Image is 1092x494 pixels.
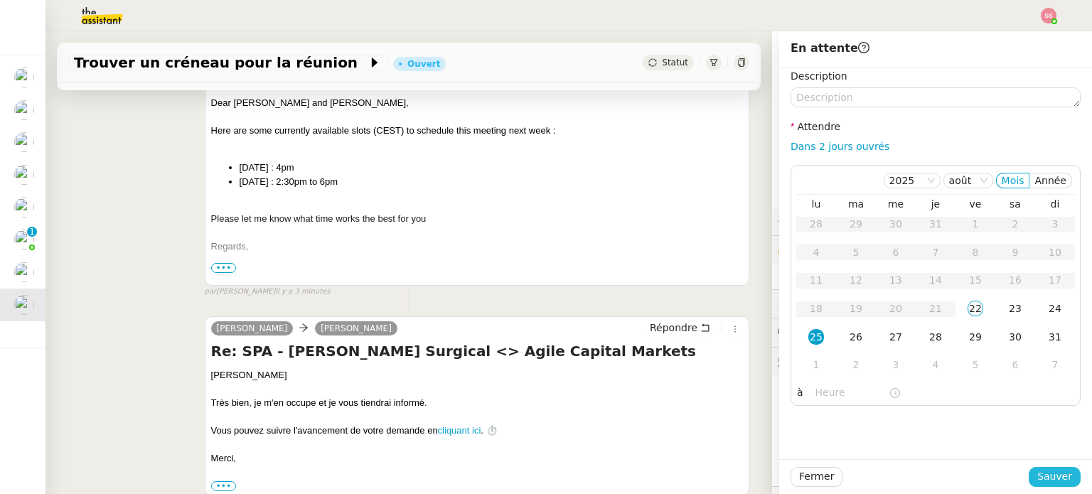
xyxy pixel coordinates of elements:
div: 🕵️Autres demandes en cours 12 [772,348,1092,375]
span: Statut [662,58,688,68]
label: ••• [211,481,237,491]
label: Attendre [791,121,840,132]
td: 26/08/2025 [836,323,876,352]
span: Sauver [1037,468,1072,485]
div: Dear [PERSON_NAME] and [PERSON_NAME], [211,96,743,110]
span: Répondre [650,321,697,335]
img: users%2FSoHiyPZ6lTh48rkksBJmVXB4Fxh1%2Favatar%2F784cdfc3-6442-45b8-8ed3-42f1cc9271a4 [14,100,34,120]
td: 06/09/2025 [995,351,1035,380]
div: Regards, [211,240,743,254]
div: 🔐Données client [772,236,1092,264]
span: 🔐 [778,242,870,258]
img: users%2FW4OQjB9BRtYK2an7yusO0WsYLsD3%2Favatar%2F28027066-518b-424c-8476-65f2e549ac29 [14,165,34,185]
td: 02/09/2025 [836,351,876,380]
button: Fermer [791,467,842,487]
span: 💬 [778,326,869,338]
li: [DATE] : 2:30pm to 6pm [240,175,743,189]
p: 1 [29,227,35,240]
div: 30 [1007,329,1023,345]
div: 25 [808,329,824,345]
a: [PERSON_NAME] [211,322,294,335]
th: mer. [876,198,916,210]
span: 🕵️ [778,355,960,367]
a: Dans 2 jours ouvrés [791,141,889,152]
td: 03/09/2025 [876,351,916,380]
a: cliquant ici [438,425,481,436]
div: 2 [848,357,864,372]
img: users%2FW4OQjB9BRtYK2an7yusO0WsYLsD3%2Favatar%2F28027066-518b-424c-8476-65f2e549ac29 [14,262,34,282]
div: 5 [968,357,983,372]
div: 23 [1007,301,1023,316]
div: 24 [1047,301,1063,316]
span: Mois [1002,175,1024,186]
nz-badge-sup: 1 [27,227,37,237]
span: En attente [791,41,869,55]
img: users%2FoFdbodQ3TgNoWt9kP3GXAs5oaCq1%2Favatar%2Fprofile-pic.png [14,230,34,249]
span: il y a 3 minutes [275,286,330,298]
span: ⏲️ [778,298,876,309]
h4: Re: SPA - [PERSON_NAME] Surgical <> Agile Capital Markets [211,341,743,361]
div: Vous pouvez suivre l'avancement de votre demande en . ⏱️ [211,424,743,438]
td: 27/08/2025 [876,323,916,352]
span: ⚙️ [778,213,852,230]
th: sam. [995,198,1035,210]
label: ••• [211,269,237,279]
nz-select-item: août [949,173,987,188]
div: 3 [888,357,904,372]
td: 22/08/2025 [955,295,995,323]
input: Heure [815,385,889,401]
div: Here are some currently available slots (CEST) to schedule this meeting next week : [211,124,743,138]
td: 01/09/2025 [796,351,836,380]
div: Merci, [211,451,743,466]
img: users%2FXPWOVq8PDVf5nBVhDcXguS2COHE3%2Favatar%2F3f89dc26-16aa-490f-9632-b2fdcfc735a1 [14,295,34,315]
div: 22 [968,301,983,316]
a: [PERSON_NAME] [315,322,397,335]
nz-select-item: 2025 [889,173,935,188]
li: [DATE] : 4pm [240,161,743,175]
span: Année [1034,175,1066,186]
div: 4 [928,357,943,372]
div: 6 [1007,357,1023,372]
button: Répondre [645,320,715,335]
label: Description [791,70,847,82]
div: 27 [888,329,904,345]
span: Trouver un créneau pour la réunion [74,55,368,70]
small: [PERSON_NAME] [205,286,331,298]
span: ••• [211,263,237,273]
th: dim. [1035,198,1075,210]
img: users%2FCk7ZD5ubFNWivK6gJdIkoi2SB5d2%2Favatar%2F3f84dbb7-4157-4842-a987-fca65a8b7a9a [14,68,34,87]
button: Sauver [1029,467,1081,487]
th: ven. [955,198,995,210]
span: Fermer [799,468,834,485]
div: ⏲️Tâches 5:10 [772,290,1092,318]
td: 24/08/2025 [1035,295,1075,323]
div: Très bien, je m'en occupe et je vous tiendrai informé. [211,396,743,410]
td: 30/08/2025 [995,323,1035,352]
span: à [797,385,803,401]
th: mar. [836,198,876,210]
td: 25/08/2025 [796,323,836,352]
div: 28 [928,329,943,345]
div: [PERSON_NAME] [211,368,743,382]
th: lun. [796,198,836,210]
div: 31 [1047,329,1063,345]
div: 1 [808,357,824,372]
div: 29 [968,329,983,345]
div: 💬Commentaires [772,318,1092,346]
img: svg [1041,8,1056,23]
span: par [205,286,217,298]
td: 31/08/2025 [1035,323,1075,352]
td: 28/08/2025 [916,323,955,352]
div: 7 [1047,357,1063,372]
div: Ouvert [407,60,440,68]
div: 26 [848,329,864,345]
div: Please let me know what time works the best for you [211,212,743,226]
img: users%2FW4OQjB9BRtYK2an7yusO0WsYLsD3%2Favatar%2F28027066-518b-424c-8476-65f2e549ac29 [14,198,34,218]
th: jeu. [916,198,955,210]
img: users%2FW4OQjB9BRtYK2an7yusO0WsYLsD3%2Favatar%2F28027066-518b-424c-8476-65f2e549ac29 [14,132,34,152]
td: 29/08/2025 [955,323,995,352]
td: 04/09/2025 [916,351,955,380]
div: ⚙️Procédures [772,208,1092,235]
td: 07/09/2025 [1035,351,1075,380]
td: 23/08/2025 [995,295,1035,323]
